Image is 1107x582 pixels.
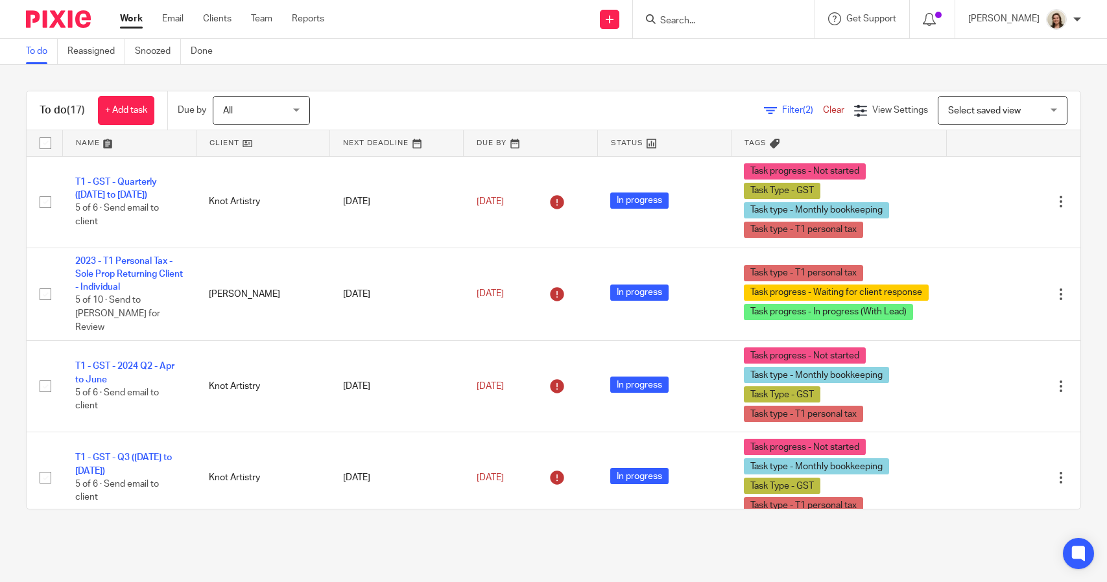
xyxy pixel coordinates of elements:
[744,285,929,301] span: Task progress - Waiting for client response
[744,478,820,494] span: Task Type - GST
[330,156,464,248] td: [DATE]
[744,139,767,146] span: Tags
[477,197,504,206] span: [DATE]
[744,367,889,383] span: Task type - Monthly bookkeeping
[846,14,896,23] span: Get Support
[75,453,172,475] a: T1 - GST - Q3 ([DATE] to [DATE])
[744,265,863,281] span: Task type - T1 personal tax
[135,39,181,64] a: Snoozed
[178,104,206,117] p: Due by
[330,341,464,432] td: [DATE]
[196,156,329,248] td: Knot Artistry
[477,382,504,391] span: [DATE]
[744,406,863,422] span: Task type - T1 personal tax
[477,290,504,299] span: [DATE]
[196,248,329,341] td: [PERSON_NAME]
[610,377,669,393] span: In progress
[98,96,154,125] a: + Add task
[191,39,222,64] a: Done
[1046,9,1067,30] img: Morgan.JPG
[26,10,91,28] img: Pixie
[782,106,823,115] span: Filter
[223,106,233,115] span: All
[744,458,889,474] span: Task type - Monthly bookkeeping
[196,432,329,524] td: Knot Artistry
[948,106,1021,115] span: Select saved view
[75,204,159,227] span: 5 of 6 · Send email to client
[40,104,85,117] h1: To do
[744,163,866,180] span: Task progress - Not started
[803,106,813,115] span: (2)
[67,39,125,64] a: Reassigned
[75,362,174,384] a: T1 - GST - 2024 Q2 - Apr to June
[203,12,232,25] a: Clients
[251,12,272,25] a: Team
[610,192,669,209] span: In progress
[744,497,863,513] span: Task type - T1 personal tax
[744,439,866,455] span: Task progress - Not started
[330,248,464,341] td: [DATE]
[968,12,1040,25] p: [PERSON_NAME]
[330,432,464,524] td: [DATE]
[610,285,669,301] span: In progress
[75,480,159,502] span: 5 of 6 · Send email to client
[26,39,58,64] a: To do
[75,296,160,332] span: 5 of 10 · Send to [PERSON_NAME] for Review
[744,222,863,238] span: Task type - T1 personal tax
[75,178,157,200] a: T1 - GST - Quarterly ([DATE] to [DATE])
[659,16,776,27] input: Search
[744,304,913,320] span: Task progress - In progress (With Lead)
[67,105,85,115] span: (17)
[120,12,143,25] a: Work
[162,12,184,25] a: Email
[744,347,866,364] span: Task progress - Not started
[75,257,183,292] a: 2023 - T1 Personal Tax - Sole Prop Returning Client - Individual
[744,202,889,218] span: Task type - Monthly bookkeeping
[477,473,504,482] span: [DATE]
[196,341,329,432] td: Knot Artistry
[744,183,820,199] span: Task Type - GST
[292,12,324,25] a: Reports
[75,388,159,411] span: 5 of 6 · Send email to client
[823,106,844,115] a: Clear
[872,106,928,115] span: View Settings
[744,386,820,402] span: Task Type - GST
[610,468,669,484] span: In progress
